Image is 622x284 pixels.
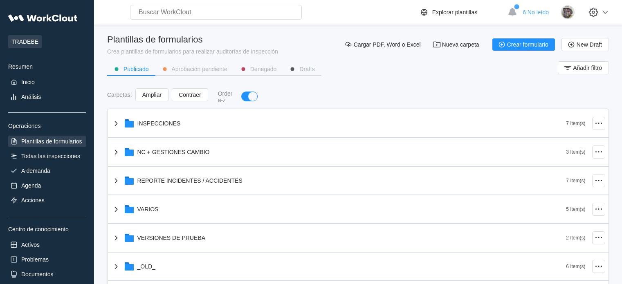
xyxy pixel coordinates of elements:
[137,120,181,127] div: INSPECCIONES
[179,92,201,98] span: Contraer
[130,5,302,20] input: Buscar WorkClout
[21,197,45,203] div: Acciones
[107,63,155,75] button: Publicado
[566,206,585,212] div: 5 Item(s)
[561,38,609,51] button: New Draft
[8,268,86,280] a: Documentos
[172,88,208,101] button: Contraer
[299,66,314,72] div: Drafts
[8,239,86,250] a: Activos
[427,38,486,51] button: Nueva carpeta
[8,180,86,191] a: Agenda
[8,226,86,233] div: Centro de conocimiento
[142,92,162,98] span: Ampliar
[137,263,155,270] div: _OLD_
[21,168,50,174] div: A demanda
[507,42,548,47] span: Crear formulario
[8,136,86,147] a: Plantillas de formularios
[155,63,234,75] button: Aprobación pendiente
[8,254,86,265] a: Problemas
[21,182,41,189] div: Agenda
[8,91,86,103] a: Análisis
[492,38,555,51] button: Crear formulario
[107,34,278,45] div: Plantillas de formularios
[566,121,585,126] div: 7 Item(s)
[283,63,321,75] button: Drafts
[124,66,149,72] div: Publicado
[354,42,421,47] span: Cargar PDF, Word o Excel
[137,177,243,184] div: REPORTE INCIDENTES / ACCIDENTES
[419,7,504,17] a: Explorar plantillas
[250,66,277,72] div: Denegado
[573,65,602,71] span: Añadir filtro
[432,9,478,16] div: Explorar plantillas
[21,242,40,248] div: Activos
[21,94,41,100] div: Análisis
[442,42,479,47] span: Nueva carpeta
[137,206,159,212] div: VARIOS
[107,48,278,55] div: Crea plantillas de formularios para realizar auditorías de inspección
[566,264,585,269] div: 6 Item(s)
[8,123,86,129] div: Operaciones
[8,76,86,88] a: Inicio
[21,79,35,85] div: Inicio
[21,153,80,159] div: Todas las inspecciones
[8,195,86,206] a: Acciones
[8,63,86,70] div: Resumen
[135,88,168,101] button: Ampliar
[8,35,42,48] span: TRADEBE
[566,178,585,183] div: 7 Item(s)
[566,235,585,241] div: 2 Item(s)
[523,9,549,16] span: 6 No leído
[21,138,82,145] div: Plantillas de formularios
[8,165,86,177] a: A demanda
[339,38,427,51] button: Cargar PDF, Word o Excel
[577,42,602,47] span: New Draft
[234,63,283,75] button: Denegado
[137,149,210,155] div: NC + GESTIONES CAMBIO
[561,5,575,19] img: 2f847459-28ef-4a61-85e4-954d408df519.jpg
[8,150,86,162] a: Todas las inspecciones
[21,256,49,263] div: Problemas
[137,235,206,241] div: VERSIONES DE PRUEBA
[107,92,132,98] div: Carpetas :
[172,66,227,72] div: Aprobación pendiente
[218,90,234,103] div: Order a-z
[566,149,585,155] div: 3 Item(s)
[558,61,609,74] button: Añadir filtro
